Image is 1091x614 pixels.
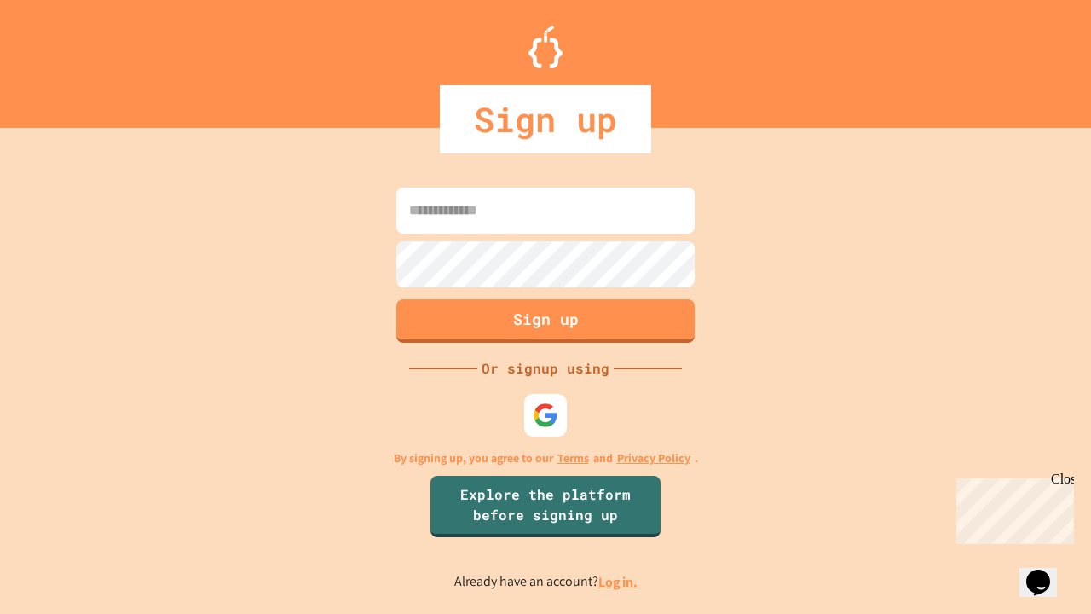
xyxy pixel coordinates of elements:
[533,403,558,428] img: google-icon.svg
[617,449,690,467] a: Privacy Policy
[557,449,589,467] a: Terms
[454,571,638,593] p: Already have an account?
[1019,546,1074,597] iframe: chat widget
[396,299,695,343] button: Sign up
[440,85,651,153] div: Sign up
[528,26,563,68] img: Logo.svg
[430,476,661,537] a: Explore the platform before signing up
[7,7,118,108] div: Chat with us now!Close
[598,573,638,591] a: Log in.
[477,358,614,379] div: Or signup using
[394,449,698,467] p: By signing up, you agree to our and .
[950,472,1074,544] iframe: chat widget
